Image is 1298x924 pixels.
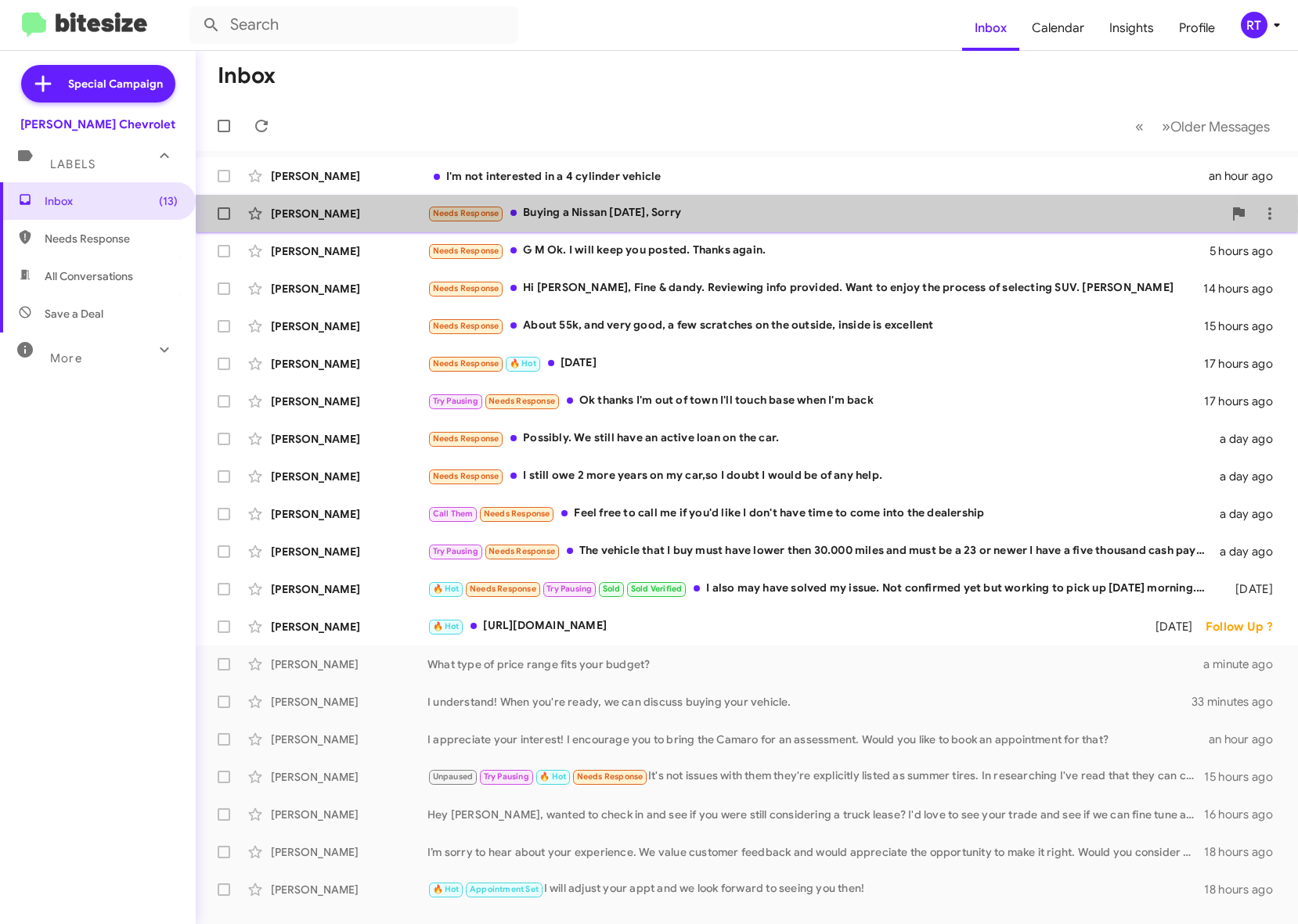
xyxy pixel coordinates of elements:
span: Needs Response [433,433,499,444]
a: Calendar [1019,5,1097,51]
span: 🔥 Hot [433,884,460,894]
div: [DATE] [1213,581,1285,597]
div: an hour ago [1209,732,1285,747]
div: I also may have solved my issue. Not confirmed yet but working to pick up [DATE] morning. Let me ... [427,580,1213,598]
div: Ok thanks I'm out of town I'll touch base when I'm back [427,392,1204,410]
a: Profile [1166,5,1228,51]
div: 5 hours ago [1210,243,1285,259]
span: Special Campaign [68,76,163,92]
span: Needs Response [484,509,550,519]
div: [PERSON_NAME] [271,318,427,334]
span: Needs Response [433,358,499,369]
div: [PERSON_NAME] [271,732,427,747]
div: Buying a Nissan [DATE], Sorry [427,204,1223,222]
div: 15 hours ago [1204,318,1285,334]
div: 17 hours ago [1204,356,1285,372]
div: 15 hours ago [1204,769,1285,785]
span: (13) [159,193,178,209]
span: Try Pausing [433,396,478,406]
button: Previous [1126,110,1153,142]
button: Next [1152,110,1279,142]
span: Older Messages [1170,118,1270,135]
span: 🔥 Hot [539,771,566,782]
div: [DATE] [1139,619,1205,635]
span: All Conversations [45,268,133,284]
div: [PERSON_NAME] [271,544,427,559]
div: I appreciate your interest! I encourage you to bring the Camaro for an assessment. Would you like... [427,732,1209,747]
nav: Page navigation example [1127,110,1279,142]
span: Needs Response [433,283,499,293]
div: Hey [PERSON_NAME], wanted to check in and see if you were still considering a truck lease? I'd lo... [427,807,1204,822]
h1: Inbox [218,63,276,88]
div: [PERSON_NAME] [271,619,427,635]
span: Try Pausing [433,546,478,556]
span: Save a Deal [45,306,103,322]
div: 33 minutes ago [1192,694,1285,710]
span: Try Pausing [546,584,592,594]
span: More [50,351,82,365]
span: Inbox [45,193,178,209]
span: Needs Response [489,546,555,556]
div: It's not issues with them they're explicitly listed as summer tires. In researching I've read tha... [427,768,1204,786]
div: [PERSON_NAME] [271,168,427,184]
div: a minute ago [1203,656,1285,672]
span: Try Pausing [484,771,529,782]
div: [PERSON_NAME] [271,882,427,897]
span: » [1162,117,1170,136]
div: a day ago [1213,431,1285,447]
div: I’m sorry to hear about your experience. We value customer feedback and would appreciate the oppo... [427,844,1204,860]
span: Needs Response [45,231,178,246]
button: RT [1228,12,1281,38]
span: 🔥 Hot [433,584,460,594]
span: Labels [50,157,96,171]
span: 🔥 Hot [510,358,536,369]
div: [PERSON_NAME] [271,506,427,522]
div: I will adjust your appt and we look forward to seeing you then! [427,880,1204,898]
a: Inbox [962,5,1019,51]
div: I still owe 2 more years on my car,so I doubt I would be of any help. [427,467,1213,485]
span: Needs Response [433,246,499,256]
div: 18 hours ago [1204,844,1285,860]
div: [PERSON_NAME] [271,356,427,372]
div: [PERSON_NAME] [271,581,427,597]
span: « [1135,117,1144,136]
div: [PERSON_NAME] [271,206,427,221]
div: a day ago [1213,506,1285,522]
div: [DATE] [427,354,1204,372]
div: 18 hours ago [1204,882,1285,897]
input: Search [189,6,518,44]
div: The vehicle that I buy must have lower then 30.000 miles and must be a 23 or newer I have a five ... [427,542,1213,560]
span: Sold [603,584,621,594]
div: Feel free to call me if you'd like I don't have time to come into the dealership [427,505,1213,523]
div: [PERSON_NAME] [271,844,427,860]
a: Special Campaign [21,65,175,102]
div: an hour ago [1209,168,1285,184]
a: Insights [1097,5,1166,51]
div: 17 hours ago [1204,394,1285,409]
span: Needs Response [433,321,499,331]
div: Possibly. We still have an active loan on the car. [427,430,1213,448]
div: [PERSON_NAME] [271,694,427,710]
div: RT [1241,12,1267,38]
div: What type of price range fits your budget? [427,656,1203,672]
span: Sold Verified [631,584,683,594]
span: Appointment Set [470,884,539,894]
div: [PERSON_NAME] [271,431,427,447]
div: 16 hours ago [1204,807,1285,822]
div: [PERSON_NAME] [271,281,427,297]
div: [PERSON_NAME] Chevrolet [20,117,175,132]
span: Needs Response [470,584,536,594]
span: Needs Response [577,771,644,782]
span: Needs Response [433,471,499,481]
div: a day ago [1213,544,1285,559]
div: a day ago [1213,469,1285,484]
div: Follow Up ? [1206,619,1285,635]
div: [PERSON_NAME] [271,394,427,409]
div: 14 hours ago [1203,281,1285,297]
div: Hi [PERSON_NAME], Fine & dandy. Reviewing info provided. Want to enjoy the process of selecting S... [427,279,1203,297]
span: Call Them [433,509,474,519]
div: [PERSON_NAME] [271,469,427,484]
span: 🔥 Hot [433,621,460,631]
